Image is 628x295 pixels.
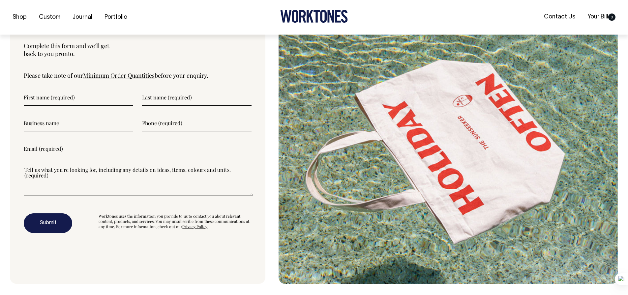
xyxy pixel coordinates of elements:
[24,141,252,157] input: Email (required)
[182,224,207,229] a: Privacy Policy
[36,12,63,23] a: Custom
[24,213,72,233] button: Submit
[24,42,252,58] p: Complete this form and we’ll get back to you pronto.
[24,71,252,79] p: Please take note of our before your enquiry.
[608,13,615,21] span: 0
[142,115,252,131] input: Phone (required)
[102,12,130,23] a: Portfolio
[10,12,29,23] a: Shop
[585,12,618,22] a: Your Bill0
[541,12,578,22] a: Contact Us
[24,89,133,106] input: First name (required)
[70,12,95,23] a: Journal
[83,71,155,79] a: Minimum Order Quantities
[24,115,133,131] input: Business name
[142,89,252,106] input: Last name (required)
[99,213,252,233] div: Worktones uses the information you provide to us to contact you about relevant content, products,...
